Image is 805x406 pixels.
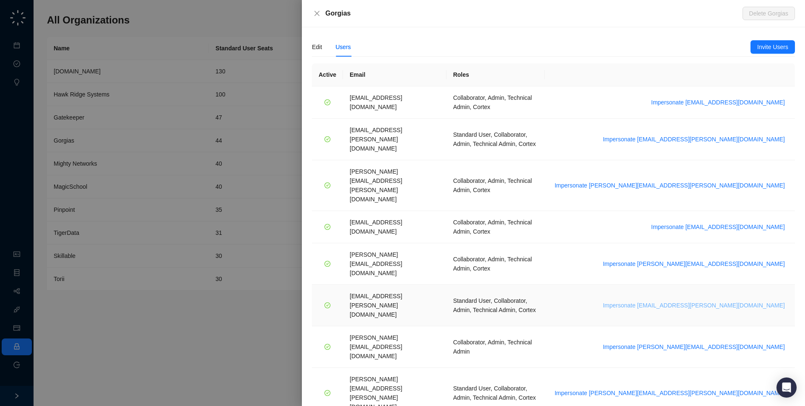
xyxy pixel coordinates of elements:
td: Collaborator, Admin, Technical Admin, Cortex [447,211,545,243]
button: Invite Users [750,40,795,54]
button: Impersonate [EMAIL_ADDRESS][PERSON_NAME][DOMAIN_NAME] [600,300,788,310]
th: Email [343,63,447,86]
div: Gorgias [325,8,743,18]
span: check-circle [325,302,330,308]
button: Close [312,8,322,18]
button: Impersonate [EMAIL_ADDRESS][DOMAIN_NAME] [648,97,788,107]
button: Impersonate [EMAIL_ADDRESS][PERSON_NAME][DOMAIN_NAME] [600,134,788,144]
span: Impersonate [PERSON_NAME][EMAIL_ADDRESS][PERSON_NAME][DOMAIN_NAME] [555,388,785,398]
span: [PERSON_NAME][EMAIL_ADDRESS][PERSON_NAME][DOMAIN_NAME] [350,168,402,203]
span: [EMAIL_ADDRESS][PERSON_NAME][DOMAIN_NAME] [350,293,402,318]
td: Collaborator, Admin, Technical Admin [447,326,545,368]
span: close [314,10,320,17]
span: [EMAIL_ADDRESS][DOMAIN_NAME] [350,94,402,110]
td: Collaborator, Admin, Technical Admin, Cortex [447,160,545,211]
span: check-circle [325,182,330,188]
td: Standard User, Collaborator, Admin, Technical Admin, Cortex [447,285,545,326]
div: Users [335,42,351,52]
div: Edit [312,42,322,52]
span: check-circle [325,261,330,267]
span: check-circle [325,136,330,142]
td: Standard User, Collaborator, Admin, Technical Admin, Cortex [447,119,545,160]
span: Impersonate [PERSON_NAME][EMAIL_ADDRESS][PERSON_NAME][DOMAIN_NAME] [555,181,785,190]
span: check-circle [325,224,330,230]
button: Impersonate [PERSON_NAME][EMAIL_ADDRESS][PERSON_NAME][DOMAIN_NAME] [551,388,788,398]
span: Impersonate [EMAIL_ADDRESS][DOMAIN_NAME] [651,98,785,107]
span: Impersonate [PERSON_NAME][EMAIL_ADDRESS][DOMAIN_NAME] [603,342,785,351]
span: check-circle [325,390,330,396]
button: Delete Gorgias [743,7,795,20]
td: Collaborator, Admin, Technical Admin, Cortex [447,243,545,285]
span: Impersonate [EMAIL_ADDRESS][DOMAIN_NAME] [651,222,785,232]
button: Impersonate [PERSON_NAME][EMAIL_ADDRESS][PERSON_NAME][DOMAIN_NAME] [551,180,788,190]
span: Impersonate [PERSON_NAME][EMAIL_ADDRESS][DOMAIN_NAME] [603,259,785,268]
span: check-circle [325,344,330,350]
span: [EMAIL_ADDRESS][DOMAIN_NAME] [350,219,402,235]
span: check-circle [325,99,330,105]
span: [PERSON_NAME][EMAIL_ADDRESS][DOMAIN_NAME] [350,334,402,359]
th: Roles [447,63,545,86]
span: [EMAIL_ADDRESS][PERSON_NAME][DOMAIN_NAME] [350,127,402,152]
button: Impersonate [PERSON_NAME][EMAIL_ADDRESS][DOMAIN_NAME] [600,342,788,352]
button: Impersonate [EMAIL_ADDRESS][DOMAIN_NAME] [648,222,788,232]
th: Active [312,63,343,86]
div: Open Intercom Messenger [776,377,797,398]
span: Invite Users [757,42,788,52]
td: Collaborator, Admin, Technical Admin, Cortex [447,86,545,119]
span: [PERSON_NAME][EMAIL_ADDRESS][DOMAIN_NAME] [350,251,402,276]
span: Impersonate [EMAIL_ADDRESS][PERSON_NAME][DOMAIN_NAME] [603,301,785,310]
span: Impersonate [EMAIL_ADDRESS][PERSON_NAME][DOMAIN_NAME] [603,135,785,144]
button: Impersonate [PERSON_NAME][EMAIL_ADDRESS][DOMAIN_NAME] [600,259,788,269]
